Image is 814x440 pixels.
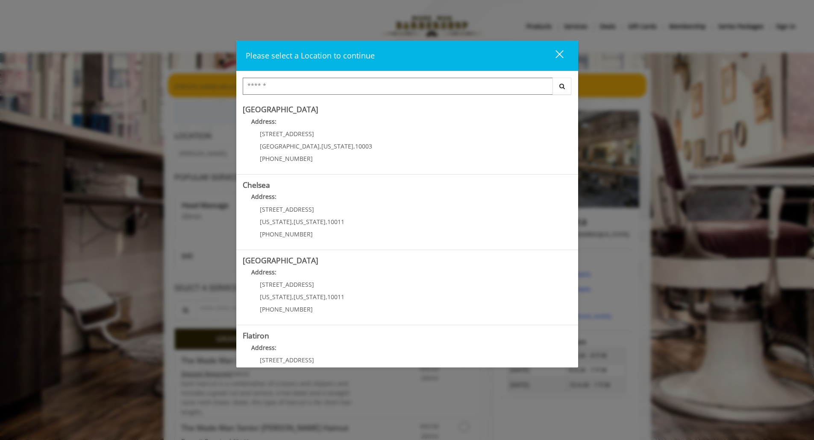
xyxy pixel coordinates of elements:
span: , [292,218,294,226]
b: Flatiron [243,330,269,341]
span: [US_STATE] [321,142,353,150]
span: 10003 [355,142,372,150]
div: Center Select [243,78,572,99]
span: , [292,293,294,301]
input: Search Center [243,78,553,95]
div: close dialog [546,50,563,62]
span: [GEOGRAPHIC_DATA] [260,142,320,150]
span: [STREET_ADDRESS] [260,130,314,138]
span: [US_STATE] [260,218,292,226]
b: Address: [251,117,276,125]
span: , [326,218,327,226]
span: [US_STATE] [294,293,326,301]
span: [PHONE_NUMBER] [260,154,313,163]
span: [PHONE_NUMBER] [260,305,313,313]
span: [STREET_ADDRESS] [260,356,314,364]
span: 10011 [327,218,344,226]
b: [GEOGRAPHIC_DATA] [243,104,318,114]
span: [US_STATE] [260,293,292,301]
span: [STREET_ADDRESS] [260,205,314,213]
span: , [353,142,355,150]
span: [PHONE_NUMBER] [260,230,313,238]
b: Address: [251,192,276,201]
b: Chelsea [243,180,270,190]
span: [STREET_ADDRESS] [260,280,314,288]
button: close dialog [540,47,569,64]
span: 10011 [327,293,344,301]
b: Address: [251,268,276,276]
span: [US_STATE] [294,218,326,226]
span: , [320,142,321,150]
span: Please select a Location to continue [246,50,375,61]
b: Address: [251,344,276,352]
span: , [326,293,327,301]
i: Search button [557,83,567,89]
b: [GEOGRAPHIC_DATA] [243,255,318,265]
